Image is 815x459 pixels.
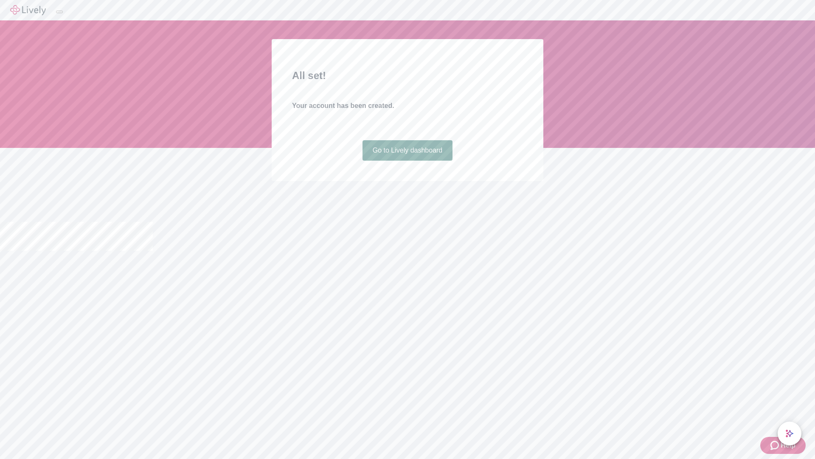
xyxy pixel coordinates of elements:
[770,440,781,450] svg: Zendesk support icon
[760,437,806,454] button: Zendesk support iconHelp
[778,422,801,445] button: chat
[292,68,523,83] h2: All set!
[292,101,523,111] h4: Your account has been created.
[785,429,794,438] svg: Lively AI Assistant
[56,11,63,13] button: Log out
[781,440,795,450] span: Help
[363,140,453,161] a: Go to Lively dashboard
[10,5,46,15] img: Lively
